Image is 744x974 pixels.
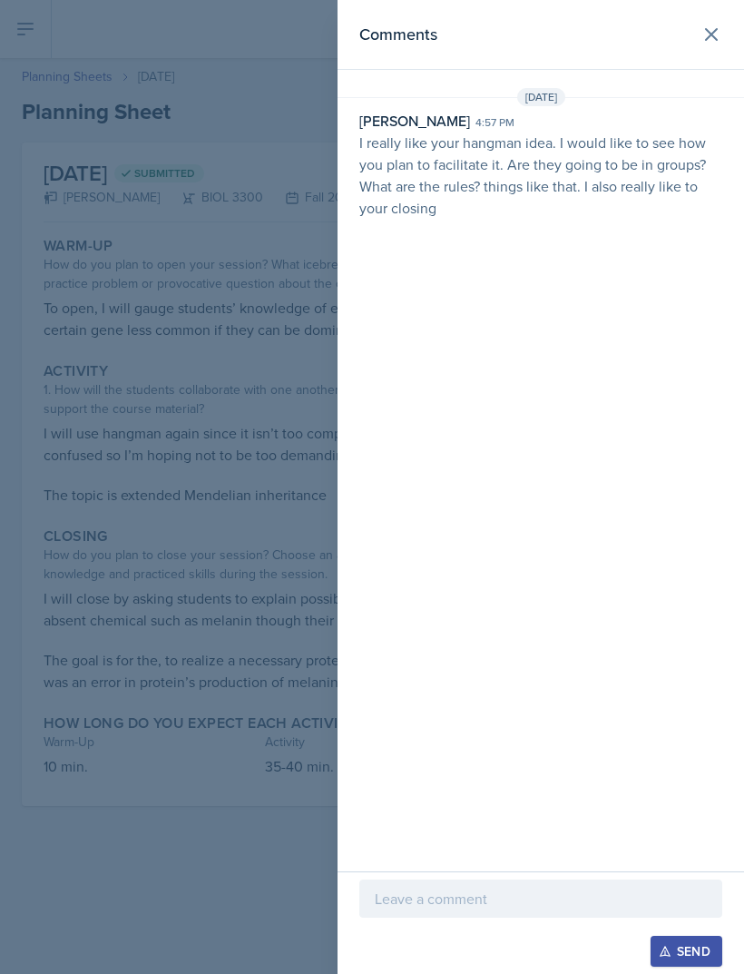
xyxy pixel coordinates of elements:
[359,132,722,219] p: I really like your hangman idea. I would like to see how you plan to facilitate it. Are they goin...
[651,936,722,967] button: Send
[517,88,565,106] span: [DATE]
[359,22,437,47] h2: Comments
[662,944,710,959] div: Send
[475,114,514,131] div: 4:57 pm
[359,110,470,132] div: [PERSON_NAME]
